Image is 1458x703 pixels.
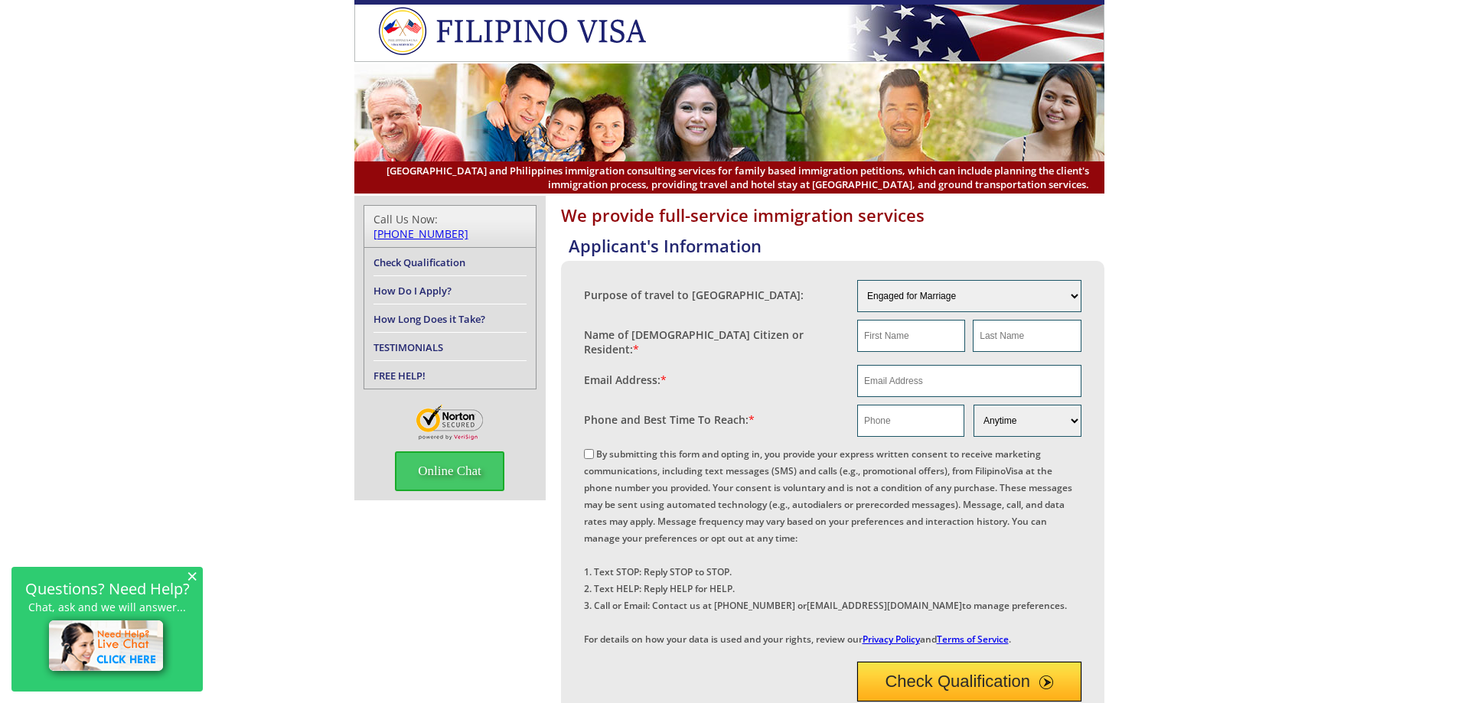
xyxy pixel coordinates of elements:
[373,255,465,269] a: Check Qualification
[561,203,1104,226] h1: We provide full-service immigration services
[373,212,527,241] div: Call Us Now:
[373,284,452,298] a: How Do I Apply?
[974,405,1081,437] select: Phone and Best Reach Time are required.
[187,569,197,582] span: ×
[19,600,195,613] p: Chat, ask and we will answer...
[42,613,173,681] img: live-chat-icon.png
[373,226,468,241] a: [PHONE_NUMBER]
[584,327,843,356] label: Name of [DEMOGRAPHIC_DATA] Citizen or Resident:
[584,448,1072,646] label: By submitting this form and opting in, you provide your express written consent to receive market...
[569,234,1104,257] h4: Applicant's Information
[857,662,1081,701] button: Check Qualification
[19,582,195,595] h2: Questions? Need Help?
[373,340,443,354] a: TESTIMONIALS
[857,365,1081,397] input: Email Address
[937,633,1009,646] a: Terms of Service
[857,320,965,352] input: First Name
[584,288,804,302] label: Purpose of travel to [GEOGRAPHIC_DATA]:
[373,369,426,382] a: FREE HELP!
[373,312,485,326] a: How Long Does it Take?
[863,633,920,646] a: Privacy Policy
[584,373,667,387] label: Email Address:
[973,320,1081,352] input: Last Name
[395,451,504,491] span: Online Chat
[370,164,1089,191] span: [GEOGRAPHIC_DATA] and Philippines immigration consulting services for family based immigration pe...
[584,449,594,459] input: By submitting this form and opting in, you provide your express written consent to receive market...
[857,405,964,437] input: Phone
[584,412,755,427] label: Phone and Best Time To Reach:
